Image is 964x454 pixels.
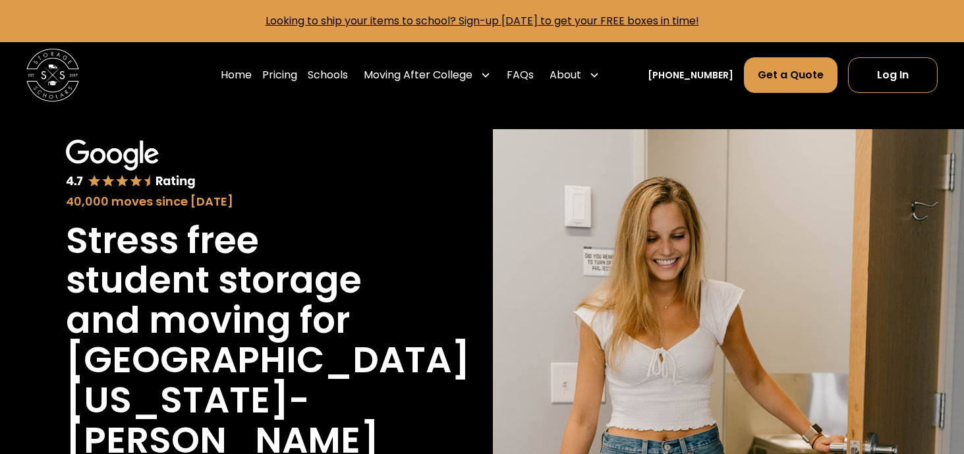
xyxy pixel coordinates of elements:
[544,57,605,94] div: About
[648,69,733,82] a: [PHONE_NUMBER]
[848,57,938,93] a: Log In
[26,49,79,101] img: Storage Scholars main logo
[364,67,472,83] div: Moving After College
[744,57,837,93] a: Get a Quote
[266,13,699,28] a: Looking to ship your items to school? Sign-up [DATE] to get your FREE boxes in time!
[550,67,581,83] div: About
[262,57,297,94] a: Pricing
[66,221,405,341] h1: Stress free student storage and moving for
[308,57,348,94] a: Schools
[358,57,496,94] div: Moving After College
[66,192,405,210] div: 40,000 moves since [DATE]
[26,49,79,101] a: home
[221,57,252,94] a: Home
[66,140,195,189] img: Google 4.7 star rating
[507,57,534,94] a: FAQs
